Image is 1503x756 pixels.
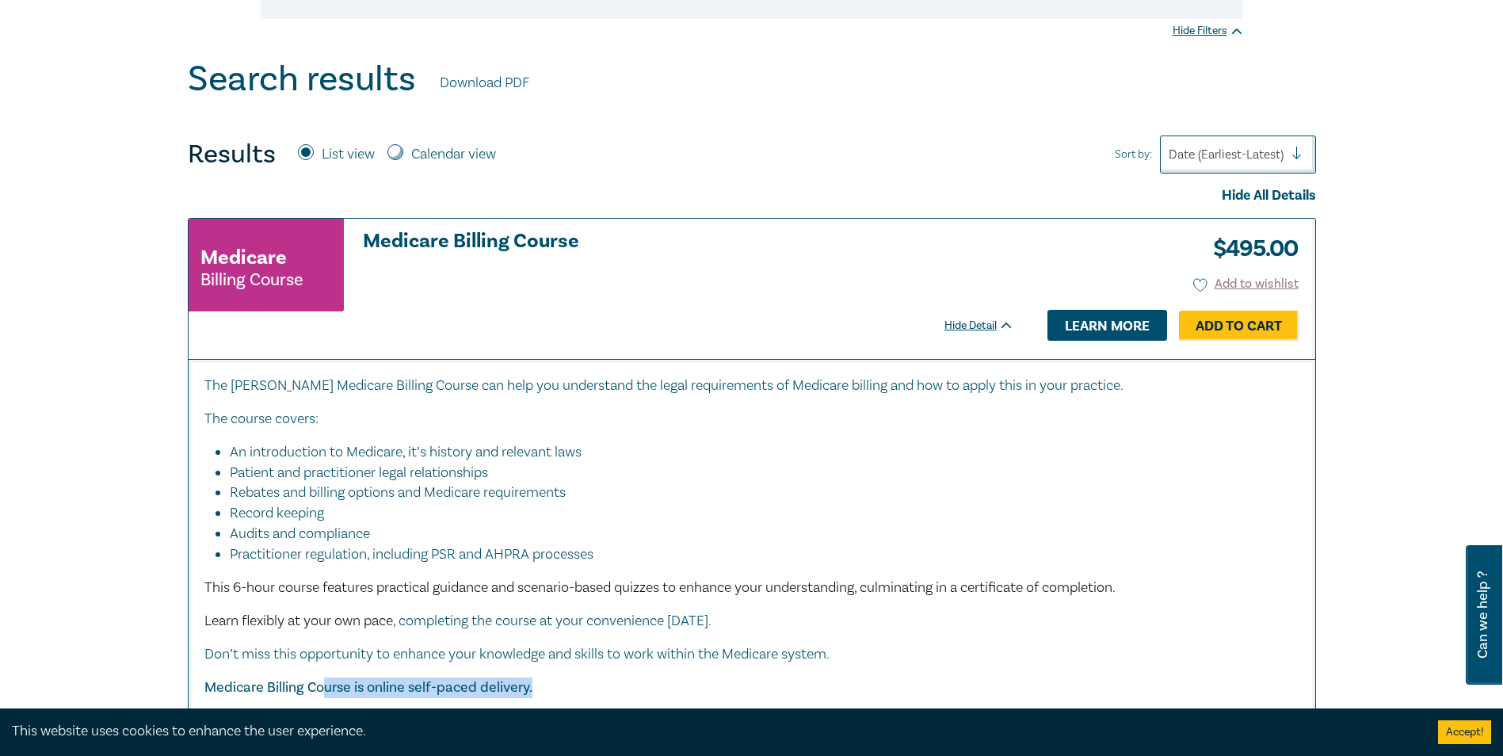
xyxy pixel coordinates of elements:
span: Learn flexibly at your own pace [204,612,393,630]
span: This 6-hour course features practical guidance and scenario-based quizzes to enhance your underst... [204,578,1116,597]
input: Sort by [1169,146,1172,163]
h4: Results [188,139,276,170]
button: Accept cookies [1438,720,1491,744]
li: Record keeping [230,503,1284,524]
li: An introduction to Medicare, it’s history and relevant laws [230,442,1284,463]
div: Hide All Details [188,185,1316,206]
p: , completing the course at your convenience [DATE]. [204,611,1299,632]
p: The [PERSON_NAME] Medicare Billing Course can help you understand the legal requirements of Medic... [204,376,1299,396]
div: Hide Detail [944,318,1032,334]
li: Practitioner regulation, including PSR and AHPRA processes [230,544,1299,565]
small: Billing Course [200,272,303,288]
label: List view [322,144,375,165]
li: Rebates and billing options and Medicare requirements [230,483,1284,503]
a: Medicare Billing Course [363,231,1014,252]
h1: Search results [188,59,416,100]
li: Patient and practitioner legal relationships [230,463,1284,483]
span: Sort by: [1115,146,1152,163]
h3: Medicare [200,243,287,272]
a: Learn more [1047,310,1167,340]
a: Download PDF [440,73,529,94]
p: Don’t miss this opportunity to enhance your knowledge and skills to work within the Medicare system. [204,644,1299,665]
button: Add to wishlist [1193,275,1299,293]
span: Can we help ? [1475,555,1490,675]
div: Hide Filters [1173,23,1243,39]
div: This website uses cookies to enhance the user experience. [12,721,1414,742]
strong: Medicare Billing Course is online self-paced delivery. [204,678,532,697]
p: The course covers: [204,409,1299,430]
label: Calendar view [411,144,496,165]
h3: $ 495.00 [1201,231,1299,267]
li: Audits and compliance [230,524,1284,544]
a: Add to Cart [1179,311,1299,341]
